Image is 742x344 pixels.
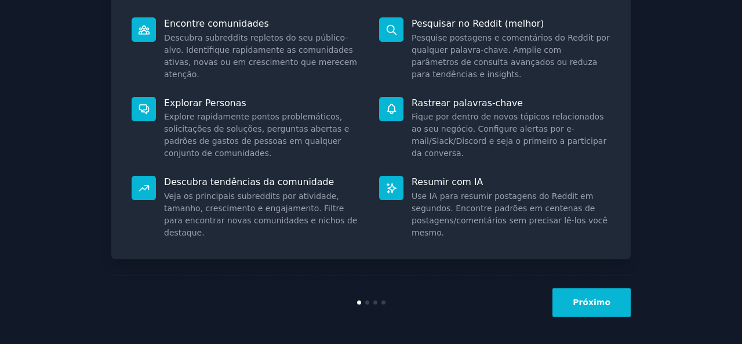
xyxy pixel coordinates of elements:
[552,288,631,317] button: Próximo
[164,18,269,29] font: Encontre comunidades
[164,33,357,79] font: Descubra subreddits repletos do seu público-alvo. Identifique rapidamente as comunidades ativas, ...
[412,112,606,158] font: Fique por dentro de novos tópicos relacionados ao seu negócio. Configure alertas por e-mail/Slack...
[573,298,610,307] font: Próximo
[412,176,483,187] font: Resumir com IA
[164,112,349,158] font: Explore rapidamente pontos problemáticos, solicitações de soluções, perguntas abertas e padrões d...
[412,97,523,108] font: Rastrear palavras-chave
[412,191,608,237] font: Use IA para resumir postagens do Reddit em segundos. Encontre padrões em centenas de postagens/co...
[412,33,610,79] font: Pesquise postagens e comentários do Reddit por qualquer palavra-chave. Amplie com parâmetros de c...
[164,176,334,187] font: Descubra tendências da comunidade
[164,97,246,108] font: Explorar Personas
[412,18,544,29] font: Pesquisar no Reddit (melhor)
[164,191,357,237] font: Veja os principais subreddits por atividade, tamanho, crescimento e engajamento. Filtre para enco...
